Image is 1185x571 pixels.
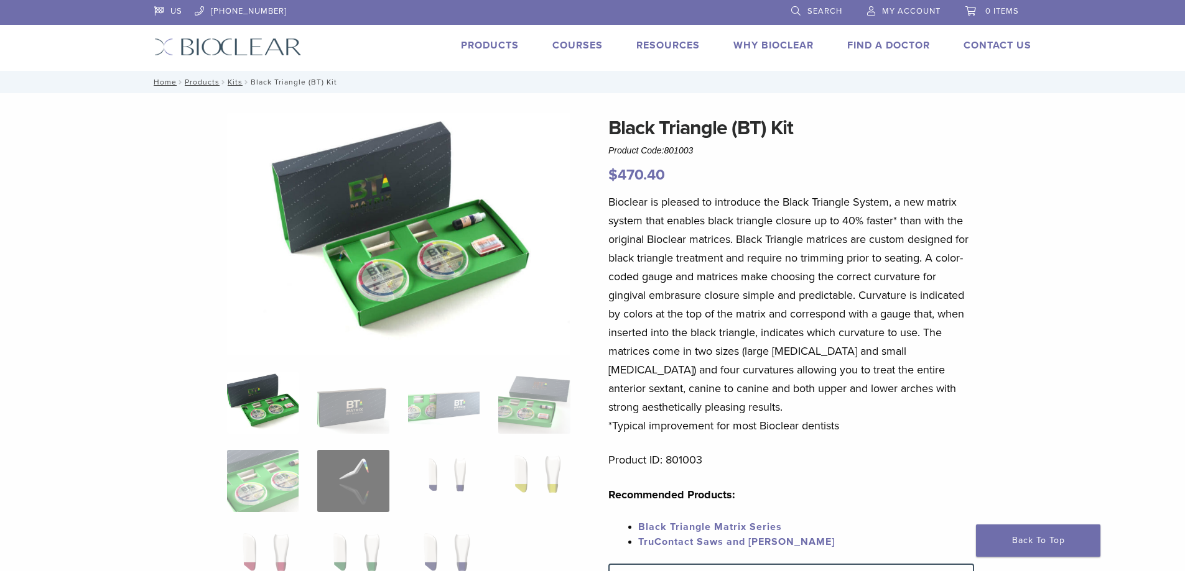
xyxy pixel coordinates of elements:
[317,372,389,434] img: Black Triangle (BT) Kit - Image 2
[882,6,941,16] span: My Account
[638,521,782,533] a: Black Triangle Matrix Series
[498,450,570,512] img: Black Triangle (BT) Kit - Image 8
[228,78,243,86] a: Kits
[608,166,618,184] span: $
[964,39,1031,52] a: Contact Us
[638,536,835,548] a: TruContact Saws and [PERSON_NAME]
[807,6,842,16] span: Search
[408,372,480,434] img: Black Triangle (BT) Kit - Image 3
[976,524,1100,557] a: Back To Top
[608,450,974,469] p: Product ID: 801003
[608,166,665,184] bdi: 470.40
[150,78,177,86] a: Home
[608,113,974,143] h1: Black Triangle (BT) Kit
[608,488,735,501] strong: Recommended Products:
[413,450,475,512] img: Black Triangle (BT) Kit - Image 7
[733,39,814,52] a: Why Bioclear
[317,450,389,512] img: Black Triangle (BT) Kit - Image 6
[227,113,570,355] img: Intro Black Triangle Kit-6 - Copy
[608,193,974,435] p: Bioclear is pleased to introduce the Black Triangle System, a new matrix system that enables blac...
[498,372,570,434] img: Black Triangle (BT) Kit - Image 4
[985,6,1019,16] span: 0 items
[220,79,228,85] span: /
[636,39,700,52] a: Resources
[154,38,302,56] img: Bioclear
[145,71,1041,93] nav: Black Triangle (BT) Kit
[243,79,251,85] span: /
[227,450,299,512] img: Black Triangle (BT) Kit - Image 5
[227,372,299,434] img: Intro-Black-Triangle-Kit-6-Copy-e1548792917662-324x324.jpg
[461,39,519,52] a: Products
[552,39,603,52] a: Courses
[177,79,185,85] span: /
[664,145,694,155] span: 801003
[847,39,930,52] a: Find A Doctor
[185,78,220,86] a: Products
[608,145,693,155] span: Product Code:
